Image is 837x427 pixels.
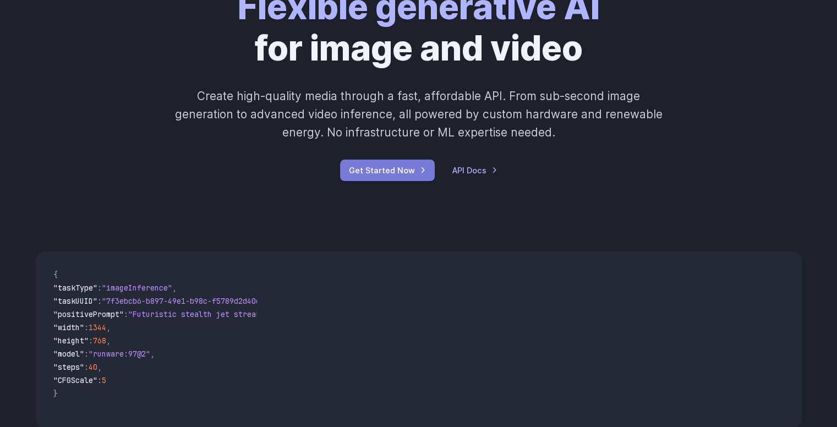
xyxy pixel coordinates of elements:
[84,349,89,359] span: :
[102,296,269,306] span: "7f3ebcb6-b897-49e1-b98c-f5789d2d40d7"
[53,322,84,332] span: "width"
[89,322,106,332] span: 1344
[124,309,128,319] span: :
[106,336,111,346] span: ,
[53,336,89,346] span: "height"
[150,349,155,359] span: ,
[53,362,84,372] span: "steps"
[53,349,84,359] span: "model"
[340,160,435,181] a: Get Started Now
[97,375,102,385] span: :
[97,296,102,306] span: :
[452,164,497,177] a: API Docs
[53,283,97,293] span: "taskType"
[89,349,150,359] span: "runware:97@2"
[93,336,106,346] span: 768
[89,362,97,372] span: 40
[53,309,124,319] span: "positivePrompt"
[97,362,102,372] span: ,
[102,375,106,385] span: 5
[102,283,172,293] span: "imageInference"
[97,283,102,293] span: :
[89,336,93,346] span: :
[172,283,177,293] span: ,
[53,388,58,398] span: }
[53,270,58,280] span: {
[128,309,529,319] span: "Futuristic stealth jet streaking through a neon-lit cityscape with glowing purple exhaust"
[53,296,97,306] span: "taskUUID"
[84,322,89,332] span: :
[173,87,664,142] p: Create high-quality media through a fast, affordable API. From sub-second image generation to adv...
[106,322,111,332] span: ,
[53,375,97,385] span: "CFGScale"
[84,362,89,372] span: :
